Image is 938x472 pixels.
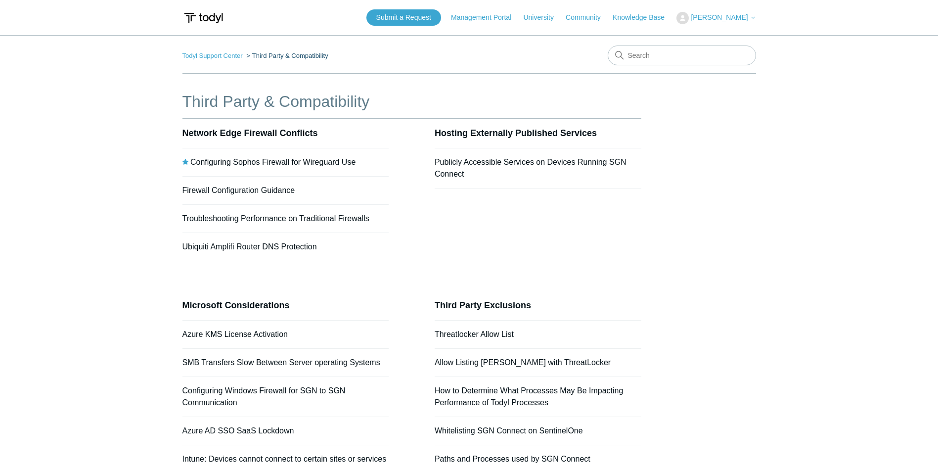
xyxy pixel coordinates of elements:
[435,455,590,463] a: Paths and Processes used by SGN Connect
[435,330,514,338] a: Threatlocker Allow List
[182,358,380,367] a: SMB Transfers Slow Between Server operating Systems
[182,9,224,27] img: Todyl Support Center Help Center home page
[182,330,288,338] a: Azure KMS License Activation
[182,128,318,138] a: Network Edge Firewall Conflicts
[613,12,674,23] a: Knowledge Base
[182,186,295,194] a: Firewall Configuration Guidance
[182,455,387,463] a: Intune: Devices cannot connect to certain sites or services
[523,12,563,23] a: University
[182,386,346,407] a: Configuring Windows Firewall for SGN to SGN Communication
[566,12,611,23] a: Community
[182,90,641,113] h1: Third Party & Compatibility
[435,426,583,435] a: Whitelisting SGN Connect on SentinelOne
[691,13,748,21] span: [PERSON_NAME]
[182,52,245,59] li: Todyl Support Center
[435,128,597,138] a: Hosting Externally Published Services
[182,52,243,59] a: Todyl Support Center
[182,214,369,223] a: Troubleshooting Performance on Traditional Firewalls
[190,158,356,166] a: Configuring Sophos Firewall for Wireguard Use
[244,52,328,59] li: Third Party & Compatibility
[676,12,756,24] button: [PERSON_NAME]
[182,159,188,165] svg: Promoted article
[608,46,756,65] input: Search
[182,300,290,310] a: Microsoft Considerations
[451,12,521,23] a: Management Portal
[435,358,611,367] a: Allow Listing [PERSON_NAME] with ThreatLocker
[182,242,317,251] a: Ubiquiti Amplifi Router DNS Protection
[435,300,531,310] a: Third Party Exclusions
[435,158,626,178] a: Publicly Accessible Services on Devices Running SGN Connect
[182,426,294,435] a: Azure AD SSO SaaS Lockdown
[366,9,441,26] a: Submit a Request
[435,386,623,407] a: How to Determine What Processes May Be Impacting Performance of Todyl Processes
